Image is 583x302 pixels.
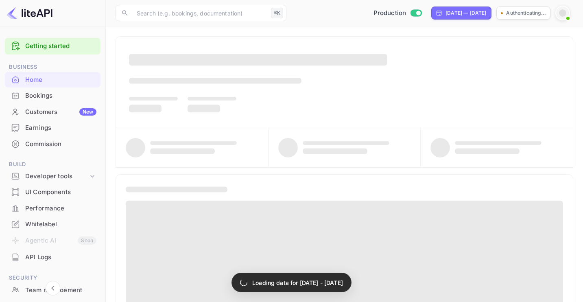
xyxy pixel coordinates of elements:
[25,42,96,51] a: Getting started
[5,120,100,136] div: Earnings
[25,220,96,229] div: Whitelabel
[445,9,486,17] div: [DATE] — [DATE]
[25,123,96,133] div: Earnings
[5,184,100,199] a: UI Components
[5,104,100,119] a: CustomersNew
[5,217,100,232] a: Whitelabel
[5,120,100,135] a: Earnings
[25,188,96,197] div: UI Components
[79,108,96,116] div: New
[5,136,100,151] a: Commission
[5,249,100,265] a: API Logs
[5,88,100,103] a: Bookings
[25,204,96,213] div: Performance
[5,201,100,217] div: Performance
[5,72,100,87] a: Home
[5,88,100,104] div: Bookings
[25,172,88,181] div: Developer tools
[7,7,52,20] img: LiteAPI logo
[271,8,283,18] div: ⌘K
[25,253,96,262] div: API Logs
[132,5,268,21] input: Search (e.g. bookings, documentation)
[5,63,100,72] span: Business
[506,9,546,17] p: Authenticating...
[5,169,100,184] div: Developer tools
[46,281,60,295] button: Collapse navigation
[5,274,100,282] span: Security
[25,91,96,101] div: Bookings
[5,72,100,88] div: Home
[25,75,96,85] div: Home
[5,104,100,120] div: CustomersNew
[25,107,96,117] div: Customers
[373,9,406,18] span: Production
[5,136,100,152] div: Commission
[5,201,100,216] a: Performance
[5,160,100,169] span: Build
[25,140,96,149] div: Commission
[431,7,491,20] div: Click to change the date range period
[370,9,425,18] div: Switch to Sandbox mode
[252,278,343,287] p: Loading data for [DATE] - [DATE]
[25,286,96,295] div: Team management
[5,38,100,55] div: Getting started
[5,282,100,298] a: Team management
